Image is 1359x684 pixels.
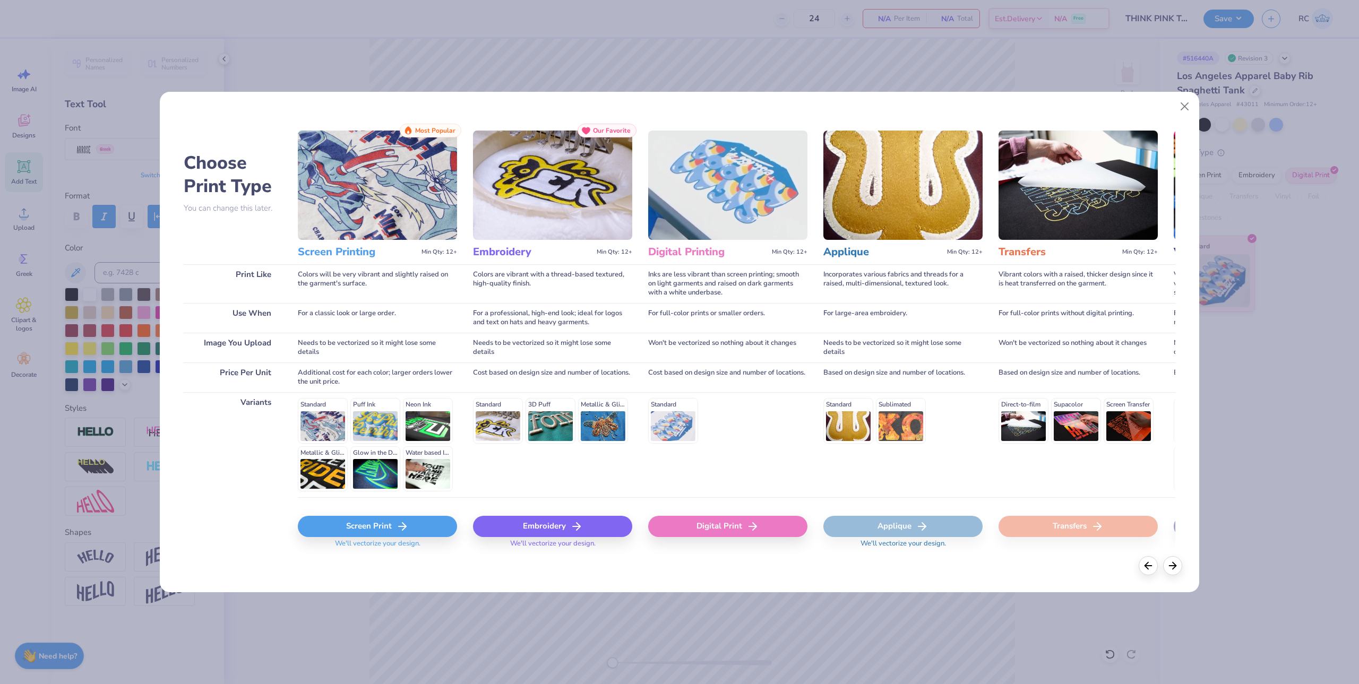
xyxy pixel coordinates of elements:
span: Most Popular [415,127,455,134]
div: Won't be vectorized so nothing about it changes [999,333,1158,362]
div: Inks are less vibrant than screen printing; smooth on light garments and raised on dark garments ... [648,264,807,303]
div: Cost based on design size and number of locations. [648,362,807,392]
img: Vinyl [1174,131,1333,240]
div: Incorporates various fabrics and threads for a raised, multi-dimensional, textured look. [823,264,983,303]
h3: Vinyl [1174,245,1293,259]
h3: Applique [823,245,943,259]
div: Colors will be very vibrant and slightly raised on the garment's surface. [298,264,457,303]
div: For a professional, high-end look; ideal for logos and text on hats and heavy garments. [473,303,632,333]
div: Embroidery [473,516,632,537]
div: Needs to be vectorized so it might lose some details [823,333,983,362]
span: We'll vectorize your design. [506,539,600,555]
span: Min Qty: 12+ [947,248,983,256]
span: We'll vectorize your design. [331,539,425,555]
div: Colors are vibrant with a thread-based textured, high-quality finish. [473,264,632,303]
p: You can change this later. [184,204,282,213]
h2: Choose Print Type [184,151,282,198]
div: For adding personalized custom names and numbers. [1174,303,1333,333]
div: Use When [184,303,282,333]
h3: Screen Printing [298,245,417,259]
img: Applique [823,131,983,240]
div: Vibrant colors with a smooth, slightly raised finish; vinyl prints have a consistent texture and ... [1174,264,1333,303]
div: For full-color prints or smaller orders. [648,303,807,333]
div: Vinyl [1174,516,1333,537]
span: Our Favorite [593,127,631,134]
img: Digital Printing [648,131,807,240]
span: Min Qty: 12+ [772,248,807,256]
img: Embroidery [473,131,632,240]
div: Vibrant colors with a raised, thicker design since it is heat transferred on the garment. [999,264,1158,303]
div: For full-color prints without digital printing. [999,303,1158,333]
div: Applique [823,516,983,537]
button: Close [1175,97,1195,117]
div: Variants [184,392,282,497]
img: Screen Printing [298,131,457,240]
div: Transfers [999,516,1158,537]
div: Screen Print [298,516,457,537]
div: For a classic look or large order. [298,303,457,333]
span: We'll vectorize your design. [856,539,950,555]
div: Based on design size and number of locations. [1174,362,1333,392]
h3: Embroidery [473,245,592,259]
div: Based on design size and number of locations. [823,362,983,392]
span: Min Qty: 12+ [597,248,632,256]
div: Digital Print [648,516,807,537]
div: Print Like [184,264,282,303]
div: Additional cost for each color; larger orders lower the unit price. [298,362,457,392]
div: Needs to be vectorized so it might lose some details [298,333,457,362]
span: Min Qty: 12+ [1122,248,1158,256]
div: Image You Upload [184,333,282,362]
span: Min Qty: 12+ [422,248,457,256]
div: Based on design size and number of locations. [999,362,1158,392]
div: For large-area embroidery. [823,303,983,333]
div: Needs to be vectorized so it might lose some details [1174,333,1333,362]
div: Needs to be vectorized so it might lose some details [473,333,632,362]
img: Transfers [999,131,1158,240]
h3: Transfers [999,245,1118,259]
div: Won't be vectorized so nothing about it changes [648,333,807,362]
h3: Digital Printing [648,245,768,259]
div: Cost based on design size and number of locations. [473,362,632,392]
div: Price Per Unit [184,362,282,392]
